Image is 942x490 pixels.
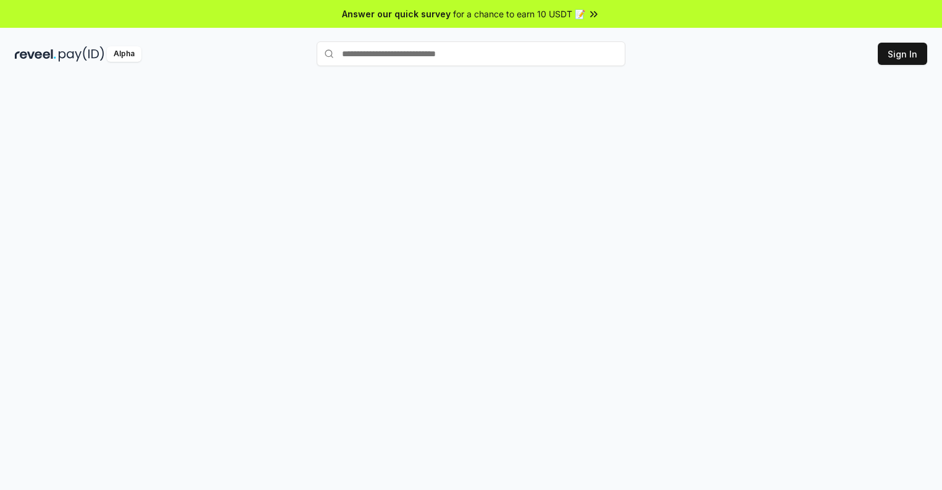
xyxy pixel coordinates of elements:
[15,46,56,62] img: reveel_dark
[878,43,927,65] button: Sign In
[107,46,141,62] div: Alpha
[342,7,451,20] span: Answer our quick survey
[59,46,104,62] img: pay_id
[453,7,585,20] span: for a chance to earn 10 USDT 📝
